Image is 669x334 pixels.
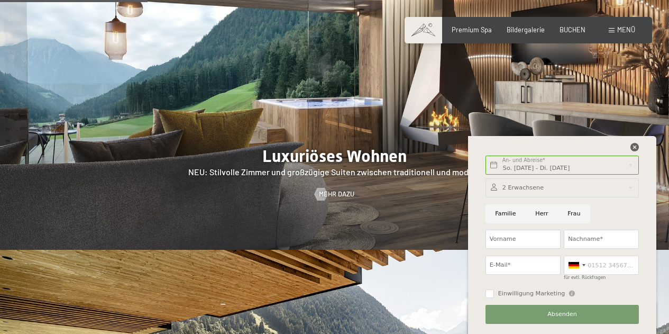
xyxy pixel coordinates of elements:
[564,256,639,275] input: 01512 3456789
[564,256,589,274] div: Germany (Deutschland): +49
[617,25,635,34] span: Menü
[498,290,565,298] span: Einwilligung Marketing
[319,189,354,199] span: Mehr dazu
[564,275,606,280] label: für evtl. Rückfragen
[547,310,577,319] span: Absenden
[452,25,492,34] a: Premium Spa
[507,25,545,34] a: Bildergalerie
[315,189,354,199] a: Mehr dazu
[560,25,585,34] a: BUCHEN
[485,305,639,324] button: Absenden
